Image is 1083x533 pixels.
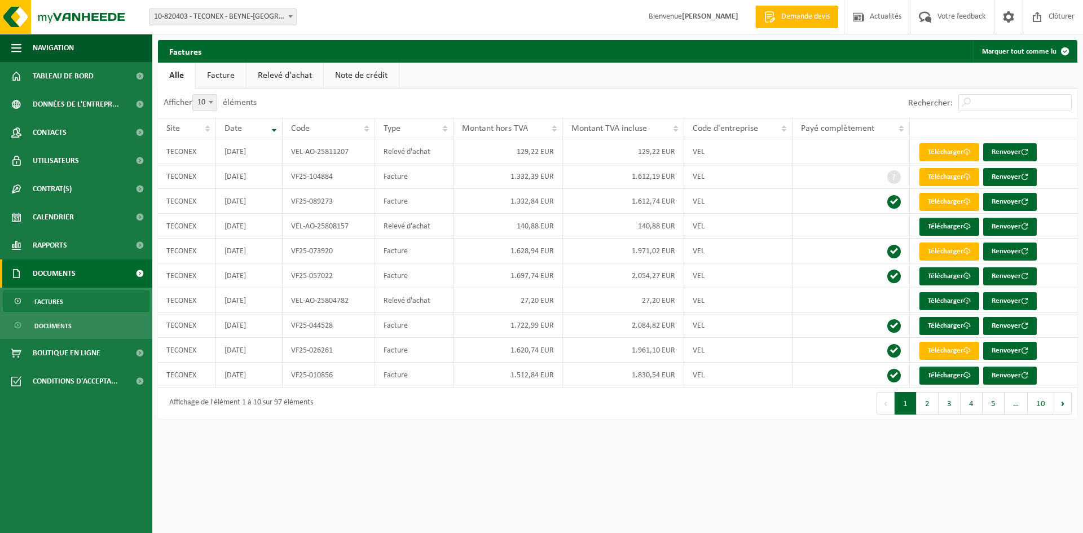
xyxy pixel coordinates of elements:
[983,143,1037,161] button: Renvoyer
[33,175,72,203] span: Contrat(s)
[983,317,1037,335] button: Renvoyer
[877,392,895,415] button: Previous
[919,193,979,211] a: Télécharger
[684,288,793,313] td: VEL
[684,239,793,263] td: VEL
[563,189,684,214] td: 1.612,74 EUR
[158,139,216,164] td: TECONEX
[684,164,793,189] td: VEL
[563,239,684,263] td: 1.971,02 EUR
[563,363,684,387] td: 1.830,54 EUR
[216,189,283,214] td: [DATE]
[216,164,283,189] td: [DATE]
[375,239,454,263] td: Facture
[983,392,1005,415] button: 5
[164,393,313,413] div: Affichage de l'élément 1 à 10 sur 97 éléments
[983,267,1037,285] button: Renvoyer
[684,313,793,338] td: VEL
[375,214,454,239] td: Relevé d'achat
[919,243,979,261] a: Télécharger
[454,214,563,239] td: 140,88 EUR
[224,124,242,133] span: Date
[895,392,917,415] button: 1
[973,40,1076,63] button: Marquer tout comme lu
[919,367,979,385] a: Télécharger
[283,139,375,164] td: VEL-AO-25811207
[192,94,217,111] span: 10
[216,214,283,239] td: [DATE]
[158,338,216,363] td: TECONEX
[983,168,1037,186] button: Renvoyer
[693,124,758,133] span: Code d'entreprise
[983,367,1037,385] button: Renvoyer
[216,363,283,387] td: [DATE]
[961,392,983,415] button: 4
[149,9,296,25] span: 10-820403 - TECONEX - BEYNE-HEUSAY
[684,189,793,214] td: VEL
[283,189,375,214] td: VF25-089273
[375,164,454,189] td: Facture
[454,363,563,387] td: 1.512,84 EUR
[801,124,874,133] span: Payé complètement
[919,292,979,310] a: Télécharger
[684,139,793,164] td: VEL
[158,263,216,288] td: TECONEX
[216,338,283,363] td: [DATE]
[919,143,979,161] a: Télécharger
[983,218,1037,236] button: Renvoyer
[158,363,216,387] td: TECONEX
[919,342,979,360] a: Télécharger
[563,288,684,313] td: 27,20 EUR
[283,313,375,338] td: VF25-044528
[33,231,67,259] span: Rapports
[919,317,979,335] a: Télécharger
[983,292,1037,310] button: Renvoyer
[158,164,216,189] td: TECONEX
[684,363,793,387] td: VEL
[196,63,246,89] a: Facture
[563,263,684,288] td: 2.054,27 EUR
[216,313,283,338] td: [DATE]
[375,288,454,313] td: Relevé d'achat
[216,139,283,164] td: [DATE]
[939,392,961,415] button: 3
[158,288,216,313] td: TECONEX
[563,313,684,338] td: 2.084,82 EUR
[563,338,684,363] td: 1.961,10 EUR
[158,63,195,89] a: Alle
[454,164,563,189] td: 1.332,39 EUR
[283,214,375,239] td: VEL-AO-25808157
[983,243,1037,261] button: Renvoyer
[158,189,216,214] td: TECONEX
[283,239,375,263] td: VF25-073920
[563,214,684,239] td: 140,88 EUR
[33,34,74,62] span: Navigation
[3,290,149,312] a: Factures
[283,164,375,189] td: VF25-104884
[33,203,74,231] span: Calendrier
[1005,392,1028,415] span: …
[908,99,953,108] label: Rechercher:
[1028,392,1054,415] button: 10
[33,367,118,395] span: Conditions d'accepta...
[755,6,838,28] a: Demande devis
[33,118,67,147] span: Contacts
[33,62,94,90] span: Tableau de bord
[216,239,283,263] td: [DATE]
[324,63,399,89] a: Note de crédit
[216,288,283,313] td: [DATE]
[3,315,149,336] a: Documents
[375,313,454,338] td: Facture
[919,218,979,236] a: Télécharger
[166,124,180,133] span: Site
[454,338,563,363] td: 1.620,74 EUR
[33,90,119,118] span: Données de l'entrepr...
[682,12,738,21] strong: [PERSON_NAME]
[919,168,979,186] a: Télécharger
[919,267,979,285] a: Télécharger
[158,239,216,263] td: TECONEX
[33,147,79,175] span: Utilisateurs
[291,124,310,133] span: Code
[158,214,216,239] td: TECONEX
[375,263,454,288] td: Facture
